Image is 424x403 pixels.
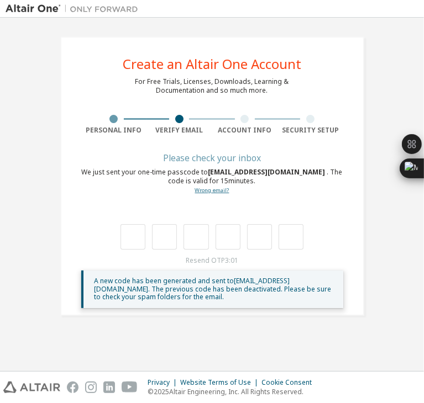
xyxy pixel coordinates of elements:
div: Personal Info [81,126,147,135]
div: Account Info [212,126,278,135]
a: Go back to the registration form [195,187,229,194]
div: Security Setup [278,126,343,135]
p: © 2025 Altair Engineering, Inc. All Rights Reserved. [148,387,318,396]
img: youtube.svg [122,381,138,393]
img: Altair One [6,3,144,14]
div: Verify Email [146,126,212,135]
div: For Free Trials, Licenses, Downloads, Learning & Documentation and so much more. [135,77,289,95]
span: [EMAIL_ADDRESS][DOMAIN_NAME] [208,167,327,177]
div: Cookie Consent [261,378,318,387]
div: Create an Altair One Account [123,57,301,71]
span: A new code has been generated and sent to [EMAIL_ADDRESS][DOMAIN_NAME] . The previous code has be... [95,276,332,301]
img: linkedin.svg [103,381,115,393]
div: We just sent your one-time passcode to . The code is valid for 15 minutes. [81,168,343,195]
div: Please check your inbox [81,155,343,161]
div: Website Terms of Use [180,378,261,387]
img: altair_logo.svg [3,381,60,393]
img: facebook.svg [67,381,78,393]
div: Privacy [148,378,180,387]
img: instagram.svg [85,381,97,393]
